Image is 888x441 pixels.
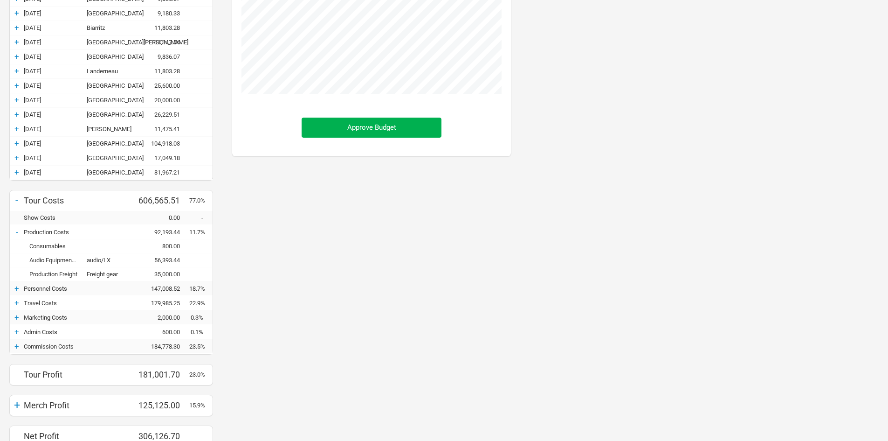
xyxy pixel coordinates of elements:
[10,227,24,237] div: -
[24,300,133,307] div: Travel Costs
[24,10,87,17] div: 14-Oct-25
[347,123,396,132] span: Approve Budget
[133,329,189,336] div: 600.00
[10,139,24,148] div: +
[189,343,213,350] div: 23.5%
[189,300,213,307] div: 22.9%
[10,110,24,119] div: +
[133,400,189,410] div: 125,125.00
[10,327,24,336] div: +
[24,257,87,264] div: Audio Equipment Hire
[133,196,189,205] div: 606,565.51
[10,284,24,293] div: +
[10,168,24,177] div: +
[24,343,133,350] div: Commission Costs
[189,314,213,321] div: 0.3%
[10,153,24,162] div: +
[87,24,133,31] div: Biarritz
[133,111,189,118] div: 26,229.51
[87,10,133,17] div: Clermont-Ferrand
[87,68,133,75] div: Landerneau
[24,140,87,147] div: 26-Oct-25
[24,400,133,410] div: Merch Profit
[189,402,213,409] div: 15.9%
[189,371,213,378] div: 23.0%
[133,169,189,176] div: 81,967.21
[87,39,133,46] div: La Rochelle
[24,68,87,75] div: 19-Oct-25
[133,431,189,441] div: 306,126.70
[24,370,133,379] div: Tour Profit
[87,169,133,176] div: Amsterdam
[87,271,133,278] div: Freight gear
[24,214,133,221] div: Show Costs
[24,314,133,321] div: Marketing Costs
[87,82,133,89] div: London
[10,52,24,61] div: +
[10,399,24,412] div: +
[24,431,133,441] div: Net Profit
[133,214,189,221] div: 0.00
[133,24,189,31] div: 11,803.28
[10,8,24,18] div: +
[10,37,24,47] div: +
[133,97,189,104] div: 20,000.00
[133,229,189,236] div: 92,193.44
[24,329,133,336] div: Admin Costs
[189,229,213,236] div: 11.7%
[24,39,87,46] div: 17-Oct-25
[133,68,189,75] div: 11,803.28
[133,300,189,307] div: 179,985.25
[189,214,213,221] div: -
[133,154,189,161] div: 17,049.18
[133,140,189,147] div: 104,918.03
[133,39,189,46] div: 11,147.54
[24,271,87,278] div: Production Freight
[189,285,213,292] div: 18.7%
[10,342,24,351] div: +
[10,313,24,322] div: +
[24,243,133,250] div: Consumables
[10,66,24,76] div: +
[133,53,189,60] div: 9,836.07
[133,243,189,250] div: 800.00
[10,194,24,207] div: -
[24,24,87,31] div: 16-Oct-25
[133,10,189,17] div: 9,180.33
[133,126,189,133] div: 11,475.41
[24,97,87,104] div: 22-Oct-25
[189,329,213,336] div: 0.1%
[10,81,24,90] div: +
[87,154,133,161] div: Paris
[24,229,133,236] div: Production Costs
[24,154,87,161] div: 27-Oct-25
[189,197,213,204] div: 77.0%
[87,97,133,104] div: Bristol
[10,298,24,308] div: +
[133,271,189,278] div: 35,000.00
[10,23,24,32] div: +
[302,118,441,138] button: Approve Budget
[10,124,24,133] div: +
[24,169,87,176] div: 30-Oct-25
[87,111,133,118] div: Luxembourg
[24,82,87,89] div: 21-Oct-25
[133,343,189,350] div: 184,778.30
[87,126,133,133] div: Nancy
[24,111,87,118] div: 23-Oct-25
[87,257,133,264] div: audio/LX
[133,314,189,321] div: 2,000.00
[24,126,87,133] div: 24-Oct-25
[10,95,24,105] div: +
[24,196,133,205] div: Tour Costs
[87,53,133,60] div: Saint-Malo
[133,257,189,264] div: 56,393.44
[133,82,189,89] div: 25,600.00
[133,285,189,292] div: 147,008.52
[133,370,189,379] div: 181,001.70
[87,140,133,147] div: Bruxelles
[24,53,87,60] div: 18-Oct-25
[24,285,133,292] div: Personnel Costs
